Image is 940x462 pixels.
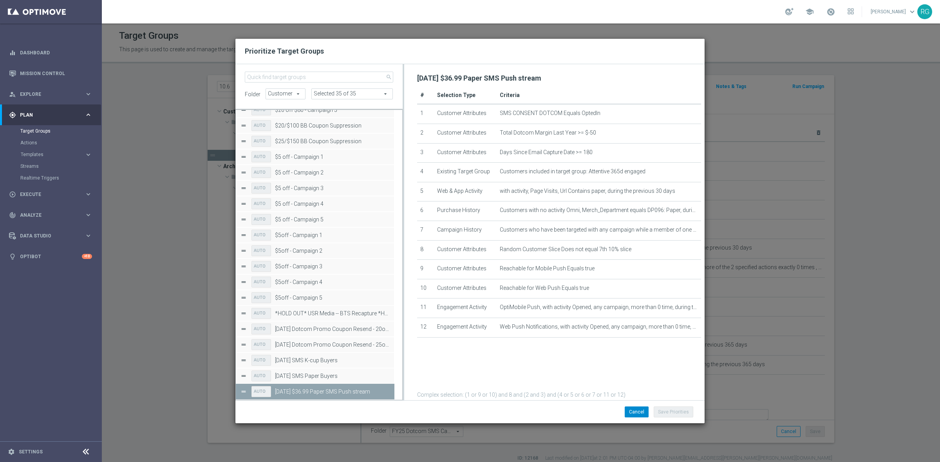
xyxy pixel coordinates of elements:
[500,246,631,253] span: Random Customer Slice Does not equal 7th 10% slice
[500,110,600,117] span: SMS CONSENT DOTCOM Equals OptedIn
[275,373,390,379] label: 1.7.25 SMS Paper Buyers
[417,318,434,337] td: 12
[275,248,390,254] label: $5off - Campaign 2
[417,298,434,318] td: 11
[275,138,390,145] label: $25/$150 BB Coupon Suppression
[236,180,394,196] div: Press SPACE to select this row.
[236,118,394,133] div: Press SPACE to select this row.
[417,182,434,201] td: 5
[236,212,394,227] div: Press SPACE to select this row.
[434,260,497,279] td: Customer Attributes
[434,318,497,337] td: Engagement Activity
[275,122,390,129] label: $20/$100 BB Coupon Suppression
[236,102,394,118] div: Press SPACE to select this row.
[236,352,394,368] div: Press SPACE to select this row.
[245,72,393,83] input: Quick find target groups
[386,74,392,80] span: search
[434,279,497,298] td: Customer Attributes
[417,74,541,83] h2: [DATE] $36.99 Paper SMS Push stream
[625,406,649,417] button: Cancel
[275,342,390,348] label: 1.11.22 Dotcom Promo Coupon Resend - 25off150 BB
[275,326,390,333] label: 1.11.22 Dotcom Promo Coupon Resend - 20off100 BB
[236,306,394,321] div: Press SPACE to select this row.
[417,104,434,124] td: 1
[500,207,698,214] span: Customers with no activity Omni, Merch_Department equals DP096: Paper, during the previous 30 days
[245,47,695,56] h2: Prioritize Target Groups
[236,274,394,290] div: Press SPACE to select this row.
[434,298,497,318] td: Engagement Activity
[417,240,434,260] td: 8
[434,182,497,201] td: Web & App Activity
[275,295,390,301] label: $5off - Campaign 5
[236,337,394,352] div: Press SPACE to select this row.
[236,227,394,243] div: Press SPACE to select this row.
[434,86,497,104] th: Selection Type
[245,88,260,98] label: folder
[434,221,497,240] td: Campaign History
[434,201,497,221] td: Purchase History
[500,227,698,233] span: Customers who have been targeted with any campaign while a member of one or more of the 2 specifi...
[500,188,675,194] span: with activity, Page Visits, Url Contains paper, during the previous 30 days
[500,265,595,272] span: Reachable for Mobile Push Equals true
[236,243,394,259] div: Press SPACE to select this row.
[275,107,390,113] label: $20 off $80 - Campaign 5
[500,168,645,175] span: Customers included in target group: Attentive 365d engaged
[500,92,520,98] span: Criteria
[417,143,434,163] td: 3
[434,124,497,143] td: Customer Attributes
[275,310,390,317] label: *HOLD OUT* USR Media -- BTS Recapture *HOLD OUT*
[417,392,464,398] span: Complex selection:
[275,169,390,176] label: $5 off - Campaign 2
[417,124,434,143] td: 2
[417,163,434,182] td: 4
[275,388,390,395] label: 10.6.25 $36.99 Paper SMS Push stream
[500,304,698,311] span: OptiMobile Push, with activity Opened, any campaign, more than 0 time, during the previous 365 days
[275,185,390,192] label: $5 off - Campaign 3
[417,221,434,240] td: 7
[236,165,394,180] div: Press SPACE to select this row.
[434,240,497,260] td: Customer Attributes
[236,384,394,399] div: Press SPACE to deselect this row.
[417,201,434,221] td: 6
[275,263,390,270] label: $5off - Campaign 3
[275,357,390,364] label: 1.13.25 SMS K-cup Buyers
[500,129,596,136] span: Total Dotcom Margin Last Year >= $-50
[434,143,497,163] td: Customer Attributes
[236,368,394,384] div: Press SPACE to select this row.
[275,201,390,207] label: $5 off - Campaign 4
[312,89,392,99] span: Auto Archive (2025-09-10) Deleted Treatments Direct Mail Dotcom Dedicateds Dotcom Onboarding and ...
[500,285,589,291] span: Reachable for Web Push Equals true
[434,163,497,182] td: Existing Target Group
[654,406,693,417] button: Save Priorities
[417,260,434,279] td: 9
[236,133,394,149] div: Press SPACE to select this row.
[500,324,698,330] span: Web Push Notifications, with activity Opened, any campaign, more than 0 time, during the previous...
[236,399,394,415] div: Press SPACE to select this row.
[434,104,497,124] td: Customer Attributes
[236,196,394,212] div: Press SPACE to select this row.
[465,392,625,398] span: (1 or 9 or 10) and 8 and (2 and 3) and (4 or 5 or 6 or 7 or 11 or 12)
[236,321,394,337] div: Press SPACE to select this row.
[236,259,394,274] div: Press SPACE to select this row.
[275,232,390,239] label: $5off - Campaign 1
[417,86,434,104] th: #
[500,149,593,156] span: Days Since Email Capture Date >= 180
[236,149,394,165] div: Press SPACE to select this row.
[275,154,390,160] label: $5 off - Campaign 1
[275,216,390,223] label: $5 off - Campaign 5
[417,279,434,298] td: 10
[236,290,394,306] div: Press SPACE to select this row.
[275,279,390,286] label: $5off - Campaign 4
